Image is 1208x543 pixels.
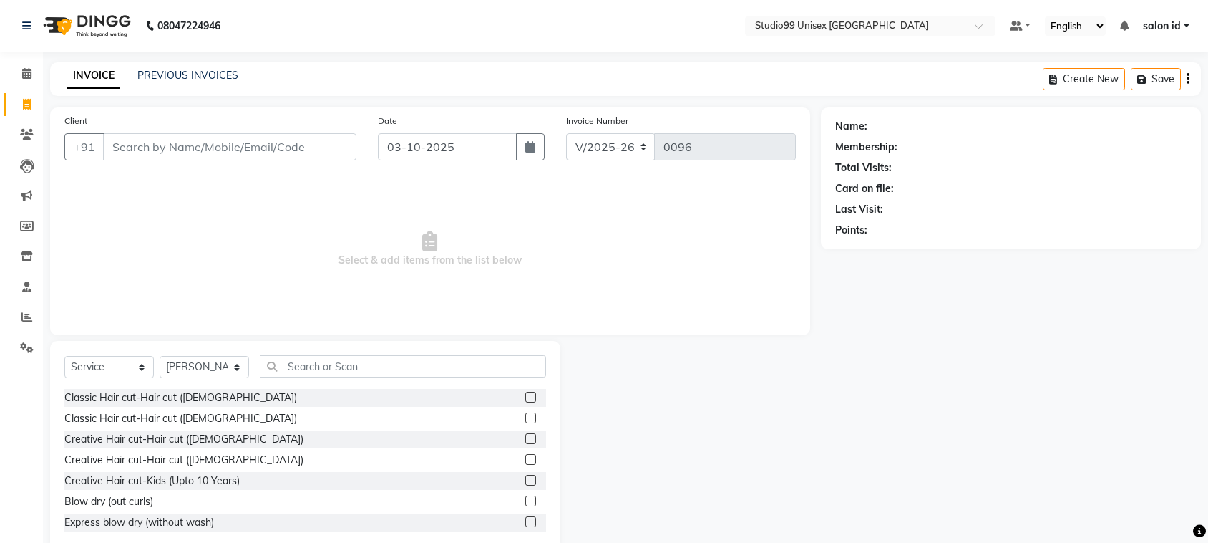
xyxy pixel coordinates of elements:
[1143,19,1181,34] span: salon id
[64,453,303,468] div: Creative Hair cut-Hair cut ([DEMOGRAPHIC_DATA])
[835,223,867,238] div: Points:
[835,202,883,217] div: Last Visit:
[64,390,297,405] div: Classic Hair cut-Hair cut ([DEMOGRAPHIC_DATA])
[64,115,87,128] label: Client
[835,181,894,196] div: Card on file:
[378,115,397,128] label: Date
[157,6,220,46] b: 08047224946
[137,69,238,82] a: PREVIOUS INVOICES
[103,133,356,160] input: Search by Name/Mobile/Email/Code
[64,411,297,426] div: Classic Hair cut-Hair cut ([DEMOGRAPHIC_DATA])
[835,119,867,134] div: Name:
[1131,68,1181,90] button: Save
[36,6,135,46] img: logo
[566,115,628,128] label: Invoice Number
[64,178,796,321] span: Select & add items from the list below
[835,160,892,176] div: Total Visits:
[1043,68,1125,90] button: Create New
[835,140,897,155] div: Membership:
[260,355,546,378] input: Search or Scan
[64,494,153,509] div: Blow dry (out curls)
[64,133,104,160] button: +91
[64,474,240,489] div: Creative Hair cut-Kids (Upto 10 Years)
[64,432,303,447] div: Creative Hair cut-Hair cut ([DEMOGRAPHIC_DATA])
[64,515,214,530] div: Express blow dry (without wash)
[67,63,120,89] a: INVOICE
